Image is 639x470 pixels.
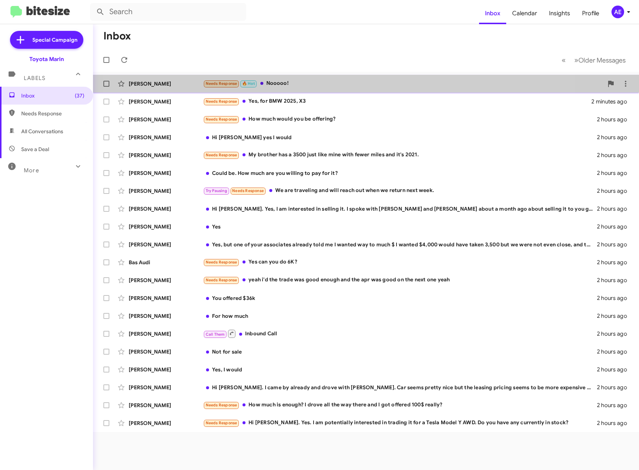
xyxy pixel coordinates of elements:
span: Labels [24,75,45,81]
a: Special Campaign [10,31,83,49]
div: [PERSON_NAME] [129,384,203,391]
div: Not for sale [203,348,597,355]
span: (37) [75,92,84,99]
div: We are traveling and will reach out when we return next week. [203,186,597,195]
span: Save a Deal [21,146,49,153]
div: Hi [PERSON_NAME]. Yes. I am potentially interested in trading it for a Tesla Model Y AWD. Do you ... [203,419,597,427]
div: yeah i'd the trade was good enough and the apr was good on the next one yeah [203,276,597,284]
a: Calendar [506,3,543,24]
div: [PERSON_NAME] [129,366,203,373]
span: Needs Response [21,110,84,117]
span: Call Them [206,332,225,337]
span: Older Messages [578,56,626,64]
span: Needs Response [206,153,237,157]
div: [PERSON_NAME] [129,223,203,230]
h1: Inbox [103,30,131,42]
span: Needs Response [206,403,237,407]
div: 2 hours ago [597,348,633,355]
div: [PERSON_NAME] [129,151,203,159]
button: AE [605,6,631,18]
div: 2 hours ago [597,187,633,195]
div: Hi [PERSON_NAME]. I came by already and drove with [PERSON_NAME]. Car seems pretty nice but the l... [203,384,597,391]
div: 2 hours ago [597,419,633,427]
div: [PERSON_NAME] [129,241,203,248]
span: Try Pausing [206,188,227,193]
div: 2 hours ago [597,205,633,212]
div: [PERSON_NAME] [129,187,203,195]
nav: Page navigation example [558,52,630,68]
span: 🔥 Hot [242,81,255,86]
div: [PERSON_NAME] [129,348,203,355]
div: 2 hours ago [597,402,633,409]
div: [PERSON_NAME] [129,419,203,427]
span: Inbox [21,92,84,99]
div: Yes, I would [203,366,597,373]
div: 2 hours ago [597,294,633,302]
div: Hi [PERSON_NAME]. Yes, I am interested in selling it. I spoke with [PERSON_NAME] and [PERSON_NAME... [203,205,597,212]
span: All Conversations [21,128,63,135]
a: Insights [543,3,576,24]
div: 2 hours ago [597,223,633,230]
div: Nooooo! [203,79,603,88]
div: Hi [PERSON_NAME] yes I would [203,134,597,141]
div: AE [611,6,624,18]
div: 2 minutes ago [591,98,633,105]
div: 2 hours ago [597,151,633,159]
span: Needs Response [206,117,237,122]
div: Inbound Call [203,329,597,338]
div: 2 hours ago [597,330,633,338]
div: 2 hours ago [597,312,633,320]
span: « [562,55,566,65]
div: How much would you be offering? [203,115,597,124]
div: Toyota Marin [29,55,64,63]
button: Next [570,52,630,68]
a: Profile [576,3,605,24]
div: [PERSON_NAME] [129,98,203,105]
span: Needs Response [206,421,237,425]
span: Needs Response [206,81,237,86]
div: My brother has a 3500 just like mine with fewer miles and it's 2021. [203,151,597,159]
a: Inbox [479,3,506,24]
div: 2 hours ago [597,366,633,373]
div: [PERSON_NAME] [129,294,203,302]
div: 2 hours ago [597,259,633,266]
div: [PERSON_NAME] [129,276,203,284]
div: [PERSON_NAME] [129,402,203,409]
div: Bas Audi [129,259,203,266]
div: Yes can you do 6K? [203,258,597,266]
div: 2 hours ago [597,116,633,123]
div: 2 hours ago [597,241,633,248]
div: You offered $36k [203,294,597,302]
span: » [574,55,578,65]
span: More [24,167,39,174]
div: 2 hours ago [597,169,633,177]
span: Special Campaign [32,36,77,44]
div: 2 hours ago [597,134,633,141]
div: Yes, for BMW 2025, X3 [203,97,591,106]
div: [PERSON_NAME] [129,134,203,141]
button: Previous [557,52,570,68]
span: Needs Response [206,260,237,265]
div: [PERSON_NAME] [129,80,203,87]
div: 2 hours ago [597,276,633,284]
div: [PERSON_NAME] [129,330,203,338]
span: Needs Response [206,99,237,104]
div: [PERSON_NAME] [129,116,203,123]
div: [PERSON_NAME] [129,205,203,212]
div: Yes, but one of your associates already told me I wanted way to much $ I wanted $4,000 would have... [203,241,597,248]
span: Needs Response [232,188,264,193]
div: [PERSON_NAME] [129,169,203,177]
div: How much is enough? I drove all the way there and I got offered 100$ really? [203,401,597,409]
div: For how much [203,312,597,320]
span: Needs Response [206,278,237,282]
input: Search [90,3,246,21]
div: [PERSON_NAME] [129,312,203,320]
div: Could be. How much are you willing to pay for it? [203,169,597,177]
div: 2 hours ago [597,384,633,391]
div: Yes [203,223,597,230]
